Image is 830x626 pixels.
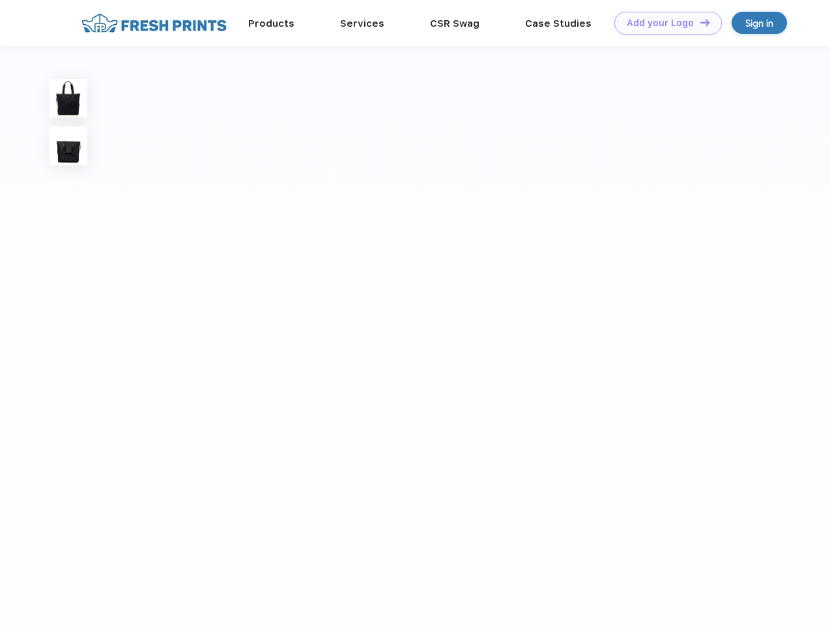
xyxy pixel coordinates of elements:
div: Sign in [745,16,773,31]
a: Products [248,18,294,29]
img: func=resize&h=100 [49,79,87,117]
a: Sign in [732,12,787,34]
img: DT [700,19,709,26]
img: func=resize&h=100 [49,127,87,165]
div: Add your Logo [627,18,694,29]
img: fo%20logo%202.webp [78,12,231,35]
